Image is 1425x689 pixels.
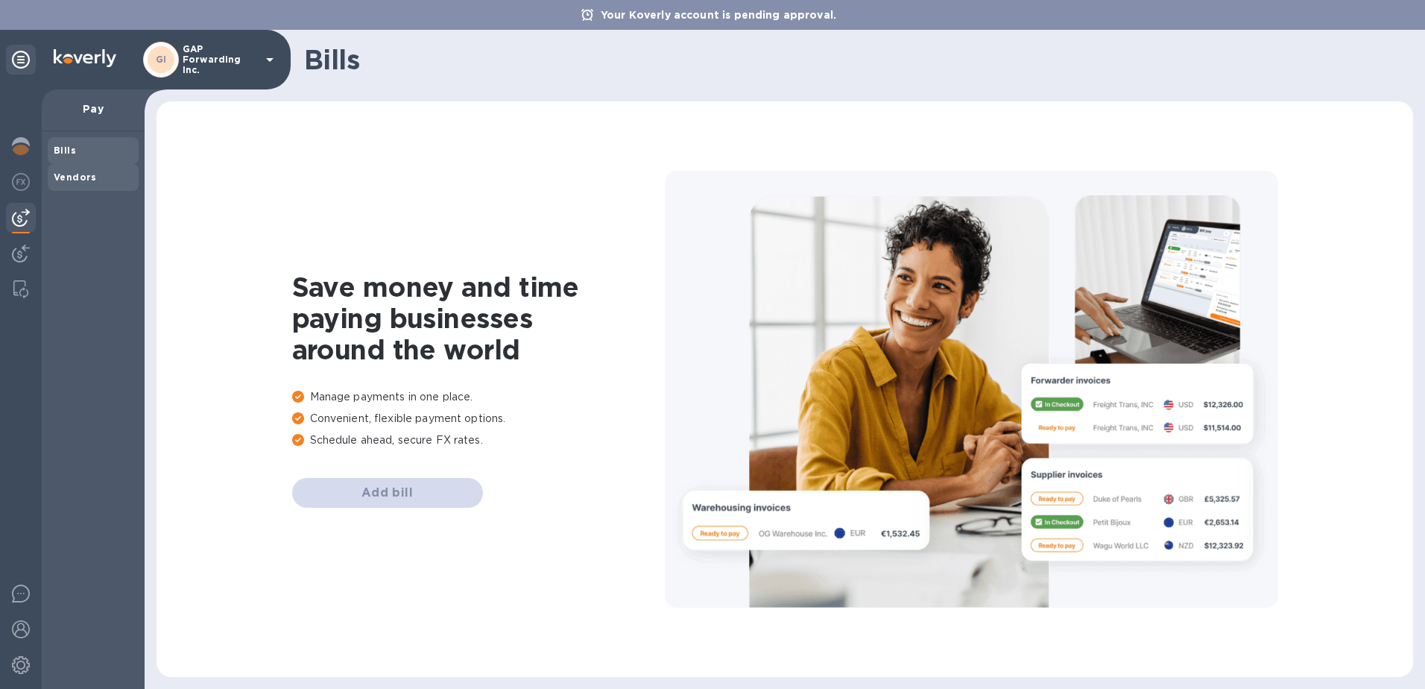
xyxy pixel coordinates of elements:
[183,44,257,75] p: GAP Forwarding Inc.
[54,145,76,156] b: Bills
[54,172,97,183] b: Vendors
[12,173,30,191] img: Foreign exchange
[54,101,133,116] p: Pay
[292,411,665,427] p: Convenient, flexible payment options.
[292,271,665,365] h1: Save money and time paying businesses around the world
[54,49,116,67] img: Logo
[156,54,167,65] b: GI
[292,432,665,448] p: Schedule ahead, secure FX rates.
[304,44,1401,75] h1: Bills
[6,45,36,75] div: Unpin categories
[593,7,844,22] p: Your Koverly account is pending approval.
[292,389,665,405] p: Manage payments in one place.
